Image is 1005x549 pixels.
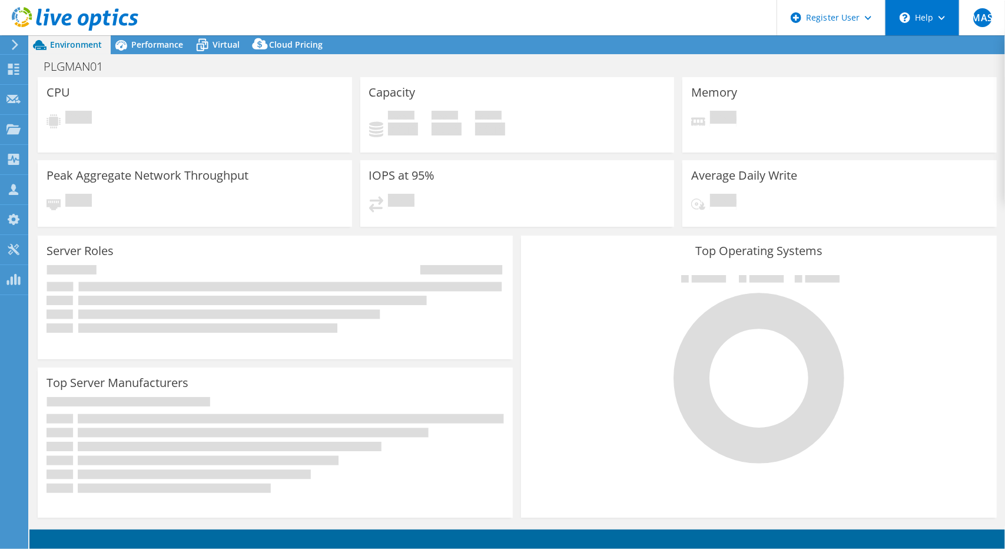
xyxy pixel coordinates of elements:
[47,244,114,257] h3: Server Roles
[691,86,737,99] h3: Memory
[47,376,188,389] h3: Top Server Manufacturers
[213,39,240,50] span: Virtual
[388,111,414,123] span: Used
[269,39,323,50] span: Cloud Pricing
[530,244,987,257] h3: Top Operating Systems
[50,39,102,50] span: Environment
[38,60,121,73] h1: PLGMAN01
[47,169,248,182] h3: Peak Aggregate Network Throughput
[388,123,418,135] h4: 0 GiB
[900,12,910,23] svg: \n
[432,123,462,135] h4: 0 GiB
[475,123,505,135] h4: 0 GiB
[65,194,92,210] span: Pending
[432,111,458,123] span: Free
[691,169,797,182] h3: Average Daily Write
[65,111,92,127] span: Pending
[131,39,183,50] span: Performance
[973,8,992,27] span: MAS
[47,86,70,99] h3: CPU
[710,194,737,210] span: Pending
[388,194,414,210] span: Pending
[710,111,737,127] span: Pending
[369,86,416,99] h3: Capacity
[369,169,435,182] h3: IOPS at 95%
[475,111,502,123] span: Total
